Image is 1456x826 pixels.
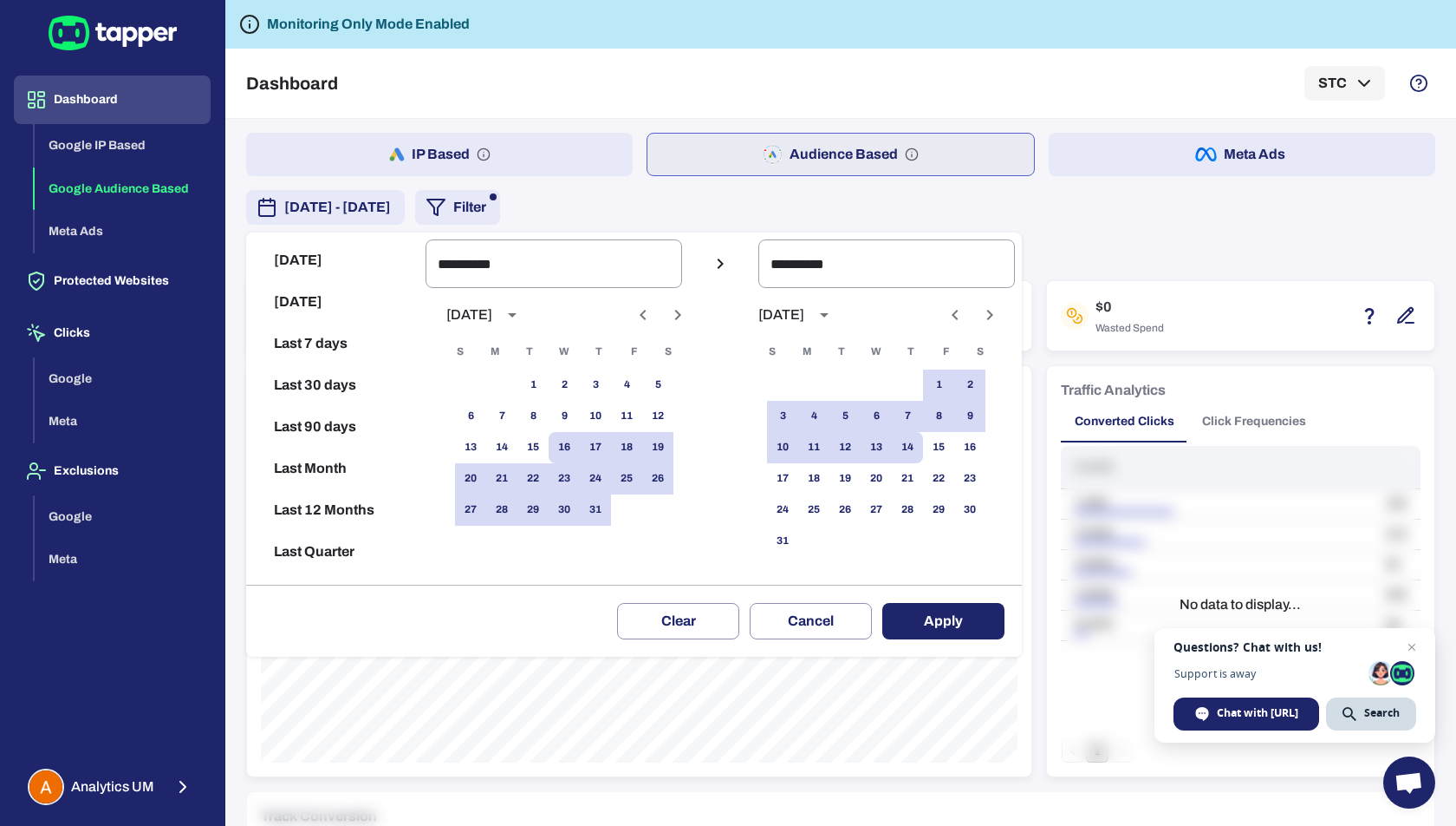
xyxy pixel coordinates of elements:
button: Next month [975,300,1004,330]
button: 21 [892,463,923,495]
button: 8 [517,401,549,432]
span: Questions? Chat with us! [1173,640,1416,654]
button: 20 [861,463,892,495]
button: 16 [954,432,985,463]
span: Monday [479,335,510,370]
button: 7 [486,401,517,432]
button: 22 [923,463,954,495]
button: 27 [455,495,486,526]
span: Chat with [URL] [1217,705,1298,721]
button: 20 [455,463,486,495]
button: 31 [580,495,611,526]
button: 30 [954,495,985,526]
button: 15 [517,432,549,463]
button: Last 12 Months [253,489,419,531]
span: Support is away [1173,667,1362,680]
button: 28 [892,495,923,526]
button: Last Month [253,448,419,489]
span: Friday [618,335,649,370]
button: 21 [486,463,517,495]
span: Wednesday [861,335,892,370]
span: Friday [930,335,961,370]
a: Open chat [1383,757,1435,809]
span: Wednesday [549,335,580,370]
button: 4 [798,401,829,432]
button: 24 [580,463,611,495]
button: 5 [642,370,673,401]
button: 4 [611,370,642,401]
button: 1 [517,370,549,401]
button: 13 [455,432,486,463]
button: 29 [517,495,549,526]
div: [DATE] [446,306,492,324]
button: 16 [549,432,580,463]
span: Sunday [445,335,476,370]
button: 30 [549,495,580,526]
button: [DATE] [253,239,419,281]
button: 17 [767,463,798,495]
button: 26 [829,495,861,526]
button: Last 30 days [253,364,419,406]
span: Sunday [757,335,788,370]
button: 14 [486,432,517,463]
span: Saturday [653,335,684,370]
button: 9 [954,401,985,432]
button: 22 [517,463,549,495]
button: 29 [923,495,954,526]
div: [DATE] [758,306,804,324]
button: 19 [642,432,673,463]
button: 2 [549,370,580,401]
button: 19 [829,463,861,495]
button: 12 [642,401,673,432]
button: Clear [617,603,739,639]
button: 3 [580,370,611,401]
button: 27 [861,495,892,526]
button: Cancel [750,603,872,639]
button: 18 [798,463,829,495]
button: 2 [954,370,985,401]
span: Thursday [895,335,926,370]
button: 3 [767,401,798,432]
button: 10 [580,401,611,432]
button: 15 [923,432,954,463]
button: 13 [861,432,892,463]
button: Last Quarter [253,531,419,573]
span: Tuesday [826,335,857,370]
button: Previous month [940,300,970,330]
button: 1 [923,370,954,401]
button: 12 [829,432,861,463]
button: 11 [611,401,642,432]
button: 17 [580,432,611,463]
button: 6 [861,401,892,432]
button: 9 [549,401,580,432]
span: Tuesday [514,335,545,370]
span: Saturday [965,335,996,370]
button: 11 [798,432,829,463]
span: Monday [791,335,822,370]
button: [DATE] [253,281,419,323]
button: 7 [892,401,923,432]
button: 10 [767,432,798,463]
button: 24 [767,495,798,526]
button: calendar view is open, switch to year view [497,300,527,330]
button: 25 [798,495,829,526]
button: Apply [882,603,1004,639]
button: 23 [549,463,580,495]
button: Last 90 days [253,406,419,448]
button: 28 [486,495,517,526]
button: 18 [611,432,642,463]
button: 23 [954,463,985,495]
button: Next month [663,300,692,330]
button: 6 [455,401,486,432]
button: Last 7 days [253,323,419,364]
button: 14 [892,432,923,463]
button: calendar view is open, switch to year view [809,300,839,330]
button: 5 [829,401,861,432]
button: 31 [767,526,798,557]
button: 25 [611,463,642,495]
button: Previous month [628,300,658,330]
button: 8 [923,401,954,432]
span: Search [1364,705,1400,721]
button: 26 [642,463,673,495]
span: Thursday [583,335,614,370]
